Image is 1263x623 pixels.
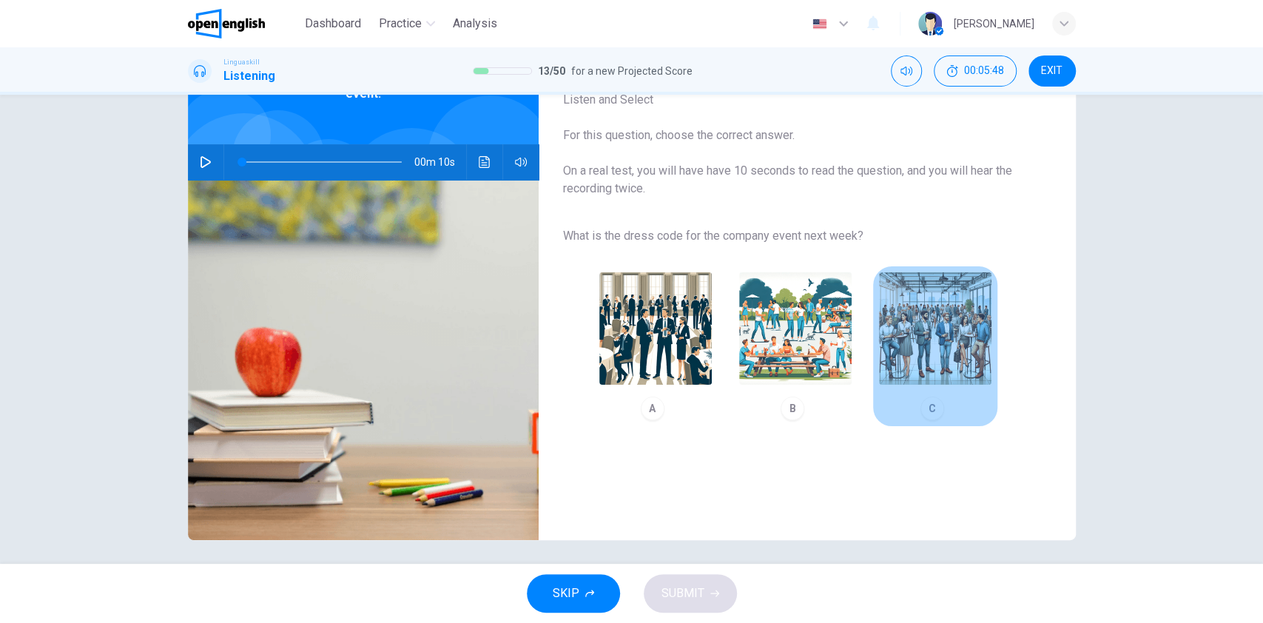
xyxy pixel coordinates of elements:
[810,18,829,30] img: en
[934,55,1017,87] button: 00:05:48
[879,272,991,385] img: C
[1028,55,1076,87] button: EXIT
[299,10,367,37] button: Dashboard
[538,62,565,80] span: 13 / 50
[562,127,1028,144] span: For this question, choose the correct answer.
[223,57,260,67] span: Linguaskill
[1041,65,1062,77] span: EXIT
[562,91,1028,109] span: Listen and Select
[373,10,441,37] button: Practice
[379,15,422,33] span: Practice
[739,272,852,385] img: B
[414,144,466,180] span: 00m 10s
[934,55,1017,87] div: Hide
[641,397,664,420] div: A
[732,266,858,427] button: B
[188,9,300,38] a: OpenEnglish logo
[527,574,620,613] button: SKIP
[891,55,922,87] div: Mute
[223,67,275,85] h1: Listening
[188,9,266,38] img: OpenEnglish logo
[964,65,1004,77] span: 00:05:48
[920,397,944,420] div: C
[918,12,942,36] img: Profile picture
[593,266,718,427] button: A
[954,15,1034,33] div: [PERSON_NAME]
[188,180,539,540] img: Listen to a clip about the dress code for an event.
[872,266,998,427] button: C
[781,397,804,420] div: B
[562,227,1028,245] span: What is the dress code for the company event next week?
[599,272,712,385] img: A
[473,144,496,180] button: Click to see the audio transcription
[553,583,579,604] span: SKIP
[562,162,1028,198] span: On a real test, you will have have 10 seconds to read the question, and you will hear the recordi...
[571,62,693,80] span: for a new Projected Score
[305,15,361,33] span: Dashboard
[447,10,503,37] button: Analysis
[453,15,497,33] span: Analysis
